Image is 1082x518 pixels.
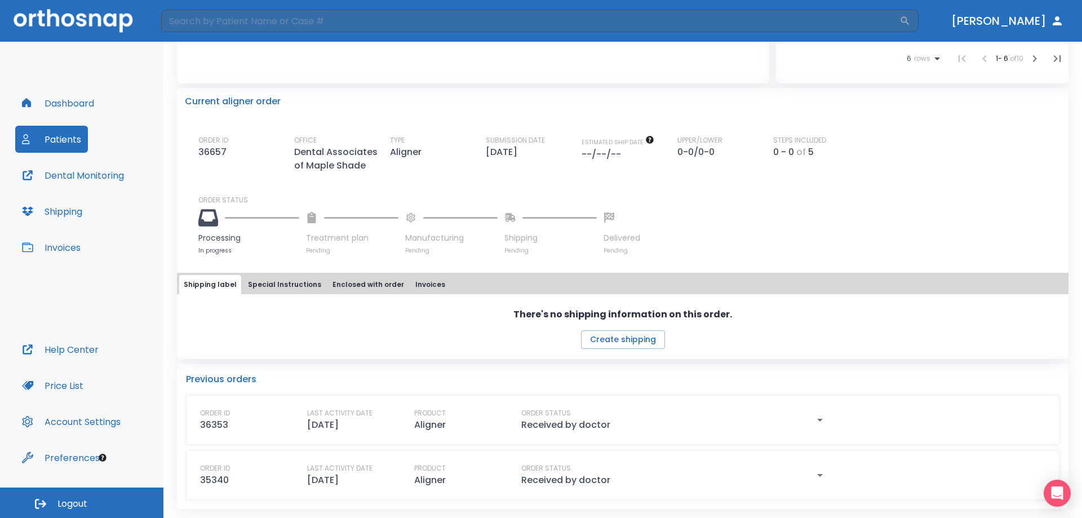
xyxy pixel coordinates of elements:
[198,246,299,255] p: In progress
[307,408,373,418] p: LAST ACTIVITY DATE
[198,195,1061,205] p: ORDER STATUS
[677,135,722,145] p: UPPER/LOWER
[773,145,794,159] p: 0 - 0
[15,408,127,435] button: Account Settings
[414,408,446,418] p: PRODUCT
[504,246,597,255] p: Pending
[911,55,930,63] span: rows
[521,463,571,473] p: ORDER STATUS
[179,275,241,294] button: Shipping label
[414,463,446,473] p: PRODUCT
[294,135,317,145] p: OFFICE
[161,10,899,32] input: Search by Patient Name or Case #
[307,418,339,432] p: [DATE]
[186,373,1059,386] p: Previous orders
[947,11,1068,31] button: [PERSON_NAME]
[414,473,446,487] p: Aligner
[582,138,654,147] span: The date will be available after approving treatment plan
[15,234,87,261] button: Invoices
[390,135,405,145] p: TYPE
[808,145,814,159] p: 5
[198,232,299,244] p: Processing
[390,145,426,159] p: Aligner
[306,246,398,255] p: Pending
[57,498,87,510] span: Logout
[15,336,105,363] button: Help Center
[907,55,911,63] span: 6
[486,145,522,159] p: [DATE]
[294,145,390,172] p: Dental Associates of Maple Shade
[185,95,281,108] p: Current aligner order
[198,135,228,145] p: ORDER ID
[996,54,1010,63] span: 1 - 6
[328,275,409,294] button: Enclosed with order
[198,145,231,159] p: 36657
[15,372,90,399] button: Price List
[513,308,732,321] p: There's no shipping information on this order.
[414,418,446,432] p: Aligner
[486,135,545,145] p: SUBMISSION DATE
[200,408,230,418] p: ORDER ID
[521,408,571,418] p: ORDER STATUS
[582,148,626,161] p: --/--/--
[306,232,398,244] p: Treatment plan
[200,473,229,487] p: 35340
[97,453,108,463] div: Tooltip anchor
[307,463,373,473] p: LAST ACTIVITY DATE
[307,473,339,487] p: [DATE]
[581,330,665,349] button: Create shipping
[15,444,107,471] button: Preferences
[15,198,89,225] button: Shipping
[14,9,133,32] img: Orthosnap
[200,418,228,432] p: 36353
[243,275,326,294] button: Special Instructions
[405,246,498,255] p: Pending
[200,463,230,473] p: ORDER ID
[1044,480,1071,507] div: Open Intercom Messenger
[796,145,806,159] p: of
[604,246,640,255] p: Pending
[405,232,498,244] p: Manufacturing
[773,135,826,145] p: STEPS INCLUDED
[504,232,597,244] p: Shipping
[1010,54,1023,63] span: of 10
[521,418,610,432] p: Received by doctor
[411,275,450,294] button: Invoices
[179,275,1066,294] div: tabs
[15,126,88,153] button: Patients
[677,145,719,159] p: 0-0/0-0
[15,162,131,189] button: Dental Monitoring
[604,232,640,244] p: Delivered
[521,473,610,487] p: Received by doctor
[15,90,101,117] button: Dashboard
